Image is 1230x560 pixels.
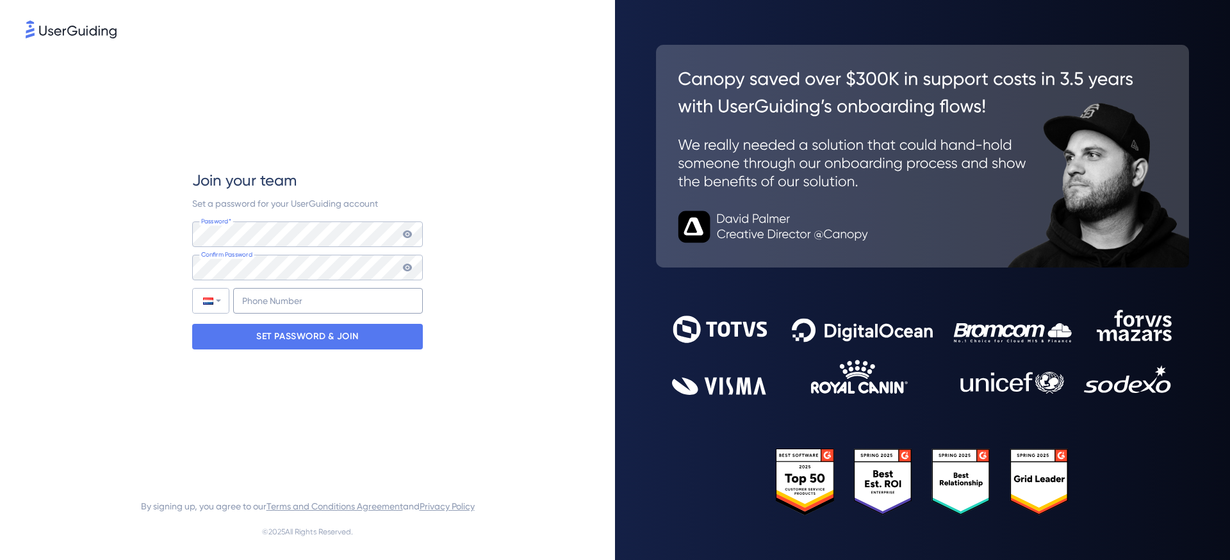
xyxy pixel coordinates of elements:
[233,288,423,314] input: Phone Number
[656,45,1189,268] img: 26c0aa7c25a843aed4baddd2b5e0fa68.svg
[266,501,403,511] a: Terms and Conditions Agreement
[193,289,229,313] div: Netherlands: + 31
[776,449,1069,516] img: 25303e33045975176eb484905ab012ff.svg
[192,170,297,191] span: Join your team
[672,310,1173,395] img: 9302ce2ac39453076f5bc0f2f2ca889b.svg
[192,198,378,209] span: Set a password for your UserGuiding account
[141,499,475,514] span: By signing up, you agree to our and
[420,501,475,511] a: Privacy Policy
[26,20,117,38] img: 8faab4ba6bc7696a72372aa768b0286c.svg
[256,326,359,347] p: SET PASSWORD & JOIN
[262,524,353,540] span: © 2025 All Rights Reserved.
